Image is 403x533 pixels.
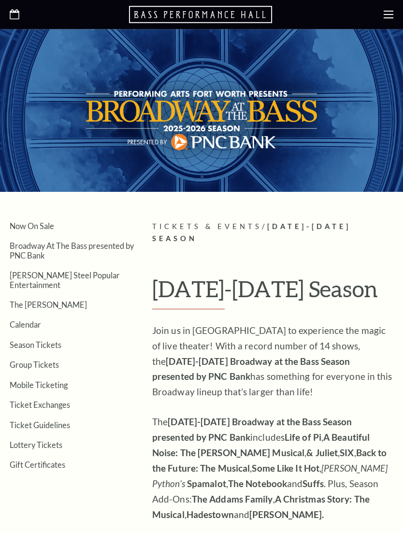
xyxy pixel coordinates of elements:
[187,478,226,489] strong: Spamalot
[10,440,62,449] a: Lottery Tickets
[10,241,134,259] a: Broadway At The Bass presented by PNC Bank
[10,380,68,389] a: Mobile Ticketing
[10,221,54,230] a: Now On Sale
[192,493,273,504] strong: The Addams Family
[152,416,352,443] strong: [DATE]-[DATE] Broadway at the Bass Season presented by PNC Bank
[340,447,354,458] strong: SIX
[10,320,41,329] a: Calendar
[252,462,319,474] strong: Some Like It Hot
[302,478,324,489] strong: Suffs
[10,420,70,430] a: Ticket Guidelines
[10,460,65,469] a: Gift Certificates
[152,222,351,243] span: [DATE]-[DATE] Season
[152,221,393,245] p: /
[10,400,70,409] a: Ticket Exchanges
[306,447,338,458] strong: & Juliet
[152,356,350,382] strong: [DATE]-[DATE] Broadway at the Bass Season presented by PNC Bank
[152,276,393,309] h1: [DATE]-[DATE] Season
[10,300,87,309] a: The [PERSON_NAME]
[152,222,262,230] span: Tickets & Events
[10,271,120,289] a: [PERSON_NAME] Steel Popular Entertainment
[187,509,234,520] strong: Hadestown
[228,478,287,489] strong: The Notebook
[152,323,393,400] p: Join us in [GEOGRAPHIC_DATA] to experience the magic of live theater! With a record number of 14 ...
[10,340,61,349] a: Season Tickets
[249,509,324,520] strong: [PERSON_NAME].
[10,360,59,369] a: Group Tickets
[152,414,393,522] p: The includes , , , , , , , and . Plus, Season Add-Ons: , , and
[285,432,321,443] strong: Life of Pi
